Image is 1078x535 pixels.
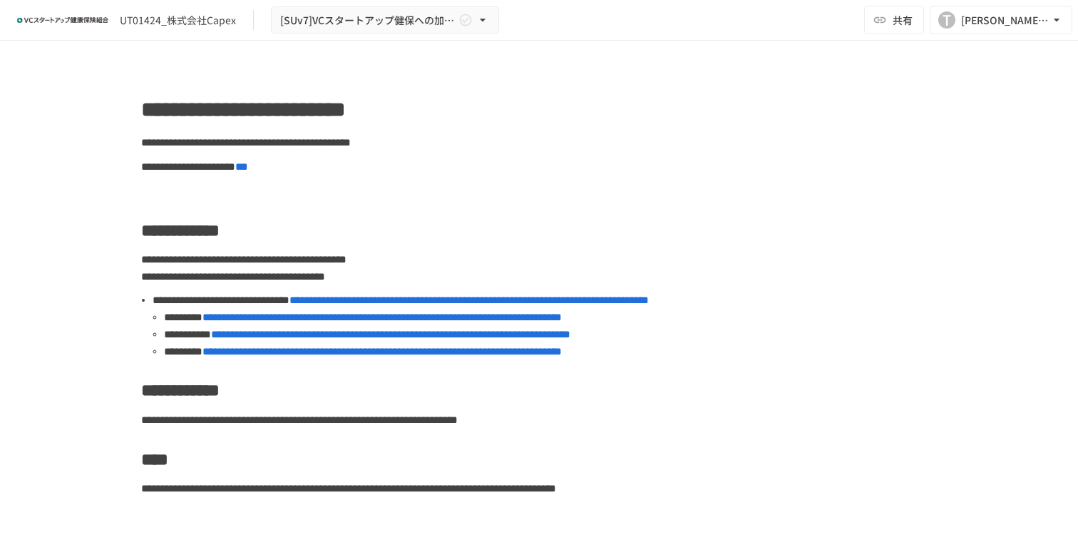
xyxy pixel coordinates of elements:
[120,13,236,28] div: UT01424_株式会社Capex
[893,12,913,28] span: 共有
[280,11,456,29] span: [SUv7]VCスタートアップ健保への加入申請手続き
[17,9,108,31] img: ZDfHsVrhrXUoWEWGWYf8C4Fv4dEjYTEDCNvmL73B7ox
[271,6,499,34] button: [SUv7]VCスタートアップ健保への加入申請手続き
[938,11,955,29] div: T
[961,11,1049,29] div: [PERSON_NAME][EMAIL_ADDRESS][MEDICAL_DATA]
[930,6,1072,34] button: T[PERSON_NAME][EMAIL_ADDRESS][MEDICAL_DATA]
[864,6,924,34] button: 共有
